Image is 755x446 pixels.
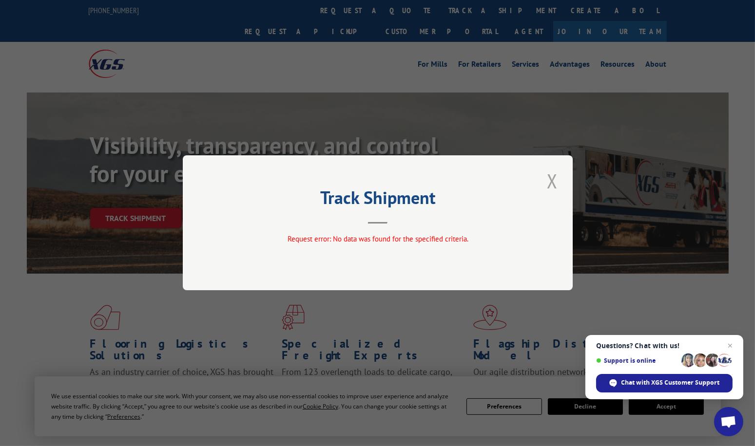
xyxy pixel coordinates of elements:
span: Support is online [596,357,678,364]
h2: Track Shipment [232,191,524,209]
a: Open chat [714,407,743,436]
span: Request error: No data was found for the specified criteria. [287,235,468,244]
span: Chat with XGS Customer Support [621,378,720,387]
button: Close modal [544,167,561,194]
span: Chat with XGS Customer Support [596,374,733,392]
span: Questions? Chat with us! [596,342,733,350]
